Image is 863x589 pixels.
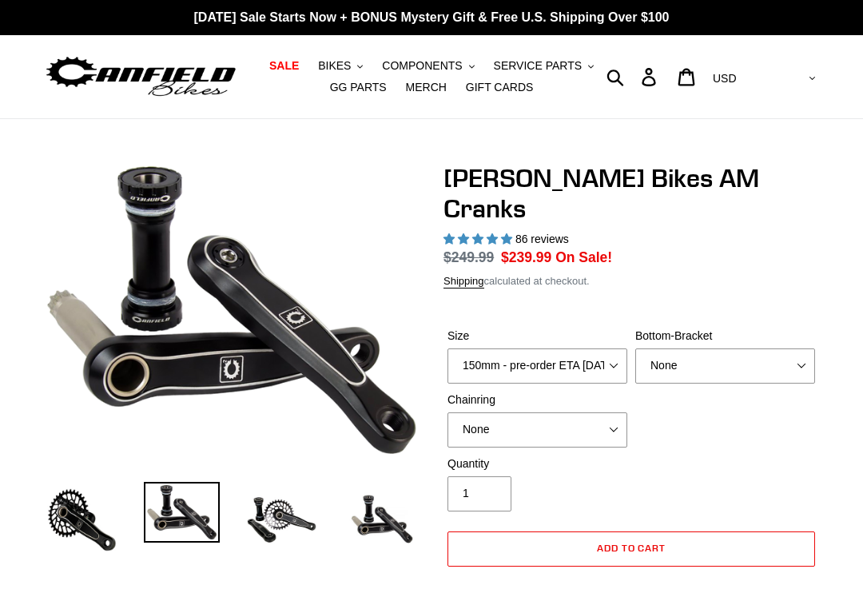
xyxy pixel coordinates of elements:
[447,456,627,472] label: Quantity
[244,482,320,558] img: Load image into Gallery viewer, Canfield Bikes AM Cranks
[447,392,627,408] label: Chainring
[447,328,627,344] label: Size
[261,55,307,77] a: SALE
[269,59,299,73] span: SALE
[555,247,612,268] span: On Sale!
[44,53,238,101] img: Canfield Bikes
[398,77,455,98] a: MERCH
[318,59,351,73] span: BIKES
[458,77,542,98] a: GIFT CARDS
[406,81,447,94] span: MERCH
[310,55,371,77] button: BIKES
[443,233,515,245] span: 4.97 stars
[322,77,395,98] a: GG PARTS
[447,531,815,567] button: Add to cart
[501,249,551,265] span: $239.99
[330,81,387,94] span: GG PARTS
[466,81,534,94] span: GIFT CARDS
[443,273,819,289] div: calculated at checkout.
[443,249,494,265] s: $249.99
[635,328,815,344] label: Bottom-Bracket
[443,163,819,225] h1: [PERSON_NAME] Bikes AM Cranks
[344,482,420,558] img: Load image into Gallery viewer, CANFIELD-AM_DH-CRANKS
[515,233,569,245] span: 86 reviews
[44,482,120,558] img: Load image into Gallery viewer, Canfield Bikes AM Cranks
[382,59,462,73] span: COMPONENTS
[374,55,482,77] button: COMPONENTS
[486,55,602,77] button: SERVICE PARTS
[443,275,484,289] a: Shipping
[597,542,666,554] span: Add to cart
[144,482,220,543] img: Load image into Gallery viewer, Canfield Cranks
[494,59,582,73] span: SERVICE PARTS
